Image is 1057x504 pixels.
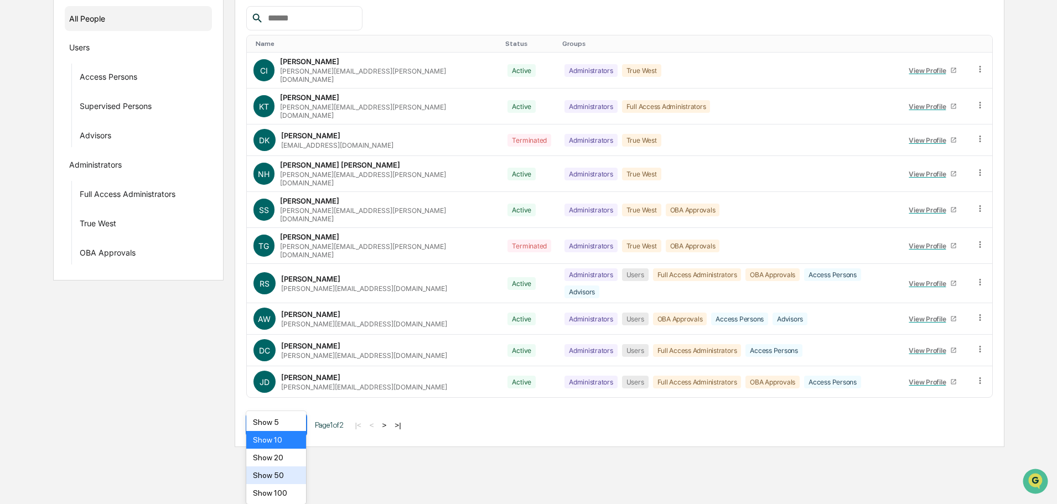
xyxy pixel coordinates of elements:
[11,155,31,175] img: 1746055101610-c473b297-6a78-478c-a979-82029cc54cd1
[246,431,307,449] div: Show 10
[315,420,344,429] span: Page 1 of 2
[246,449,307,466] div: Show 20
[773,313,807,325] div: Advisors
[507,204,536,216] div: Active
[80,219,116,232] div: True West
[507,240,551,252] div: Terminated
[281,383,447,391] div: [PERSON_NAME][EMAIL_ADDRESS][DOMAIN_NAME]
[507,376,536,388] div: Active
[507,313,536,325] div: Active
[904,310,962,328] a: View Profile
[80,211,89,220] div: 🗄️
[909,279,950,288] div: View Profile
[564,64,618,77] div: Administrators
[564,204,618,216] div: Administrators
[507,344,536,357] div: Active
[564,168,618,180] div: Administrators
[622,313,649,325] div: Users
[80,189,175,202] div: Full Access Administrators
[22,231,70,242] span: Data Lookup
[902,40,964,48] div: Toggle SortBy
[280,170,494,187] div: [PERSON_NAME][EMAIL_ADDRESS][PERSON_NAME][DOMAIN_NAME]
[904,373,962,391] a: View Profile
[904,132,962,149] a: View Profile
[653,344,742,357] div: Full Access Administrators
[38,155,182,167] div: Start new chat
[622,100,711,113] div: Full Access Administrators
[909,102,950,111] div: View Profile
[258,314,271,324] span: AW
[280,242,494,259] div: [PERSON_NAME][EMAIL_ADDRESS][PERSON_NAME][DOMAIN_NAME]
[246,413,307,431] div: Show 5
[260,279,270,288] span: RS
[11,232,20,241] div: 🔎
[745,344,802,357] div: Access Persons
[80,101,152,115] div: Supervised Persons
[507,277,536,290] div: Active
[11,211,20,220] div: 🖐️
[622,376,649,388] div: Users
[78,258,134,267] a: Powered byPylon
[11,61,33,83] img: Greenboard
[22,210,71,221] span: Preclearance
[280,160,400,169] div: [PERSON_NAME] [PERSON_NAME]
[909,242,950,250] div: View Profile
[622,168,661,180] div: True West
[904,201,962,219] a: View Profile
[80,131,111,144] div: Advisors
[69,9,208,28] div: All People
[622,344,649,357] div: Users
[909,206,950,214] div: View Profile
[666,204,720,216] div: OBA Approvals
[11,94,201,112] p: How can we help?
[280,57,339,66] div: [PERSON_NAME]
[904,342,962,359] a: View Profile
[653,313,707,325] div: OBA Approvals
[280,67,494,84] div: [PERSON_NAME][EMAIL_ADDRESS][PERSON_NAME][DOMAIN_NAME]
[564,376,618,388] div: Administrators
[259,136,270,145] span: DK
[904,275,962,292] a: View Profile
[622,240,661,252] div: True West
[281,351,447,360] div: [PERSON_NAME][EMAIL_ADDRESS][DOMAIN_NAME]
[258,241,269,251] span: TG
[564,100,618,113] div: Administrators
[904,62,962,79] a: View Profile
[110,258,134,267] span: Pylon
[280,93,339,102] div: [PERSON_NAME]
[666,240,720,252] div: OBA Approvals
[7,206,76,226] a: 🖐️Preclearance
[281,131,340,140] div: [PERSON_NAME]
[909,66,950,75] div: View Profile
[564,268,618,281] div: Administrators
[246,484,307,502] div: Show 100
[91,210,137,221] span: Attestations
[564,313,618,325] div: Administrators
[246,466,307,484] div: Show 50
[259,205,269,215] span: SS
[977,40,988,48] div: Toggle SortBy
[745,268,800,281] div: OBA Approvals
[622,268,649,281] div: Users
[29,121,183,133] input: Clear
[38,167,140,175] div: We're available if you need us!
[507,100,536,113] div: Active
[711,313,768,325] div: Access Persons
[69,43,90,56] div: Users
[507,168,536,180] div: Active
[564,240,618,252] div: Administrators
[909,170,950,178] div: View Profile
[564,285,599,298] div: Advisors
[259,102,269,111] span: KT
[256,40,497,48] div: Toggle SortBy
[69,160,122,173] div: Administrators
[507,134,551,147] div: Terminated
[804,268,861,281] div: Access Persons
[564,134,618,147] div: Administrators
[366,420,377,430] button: <
[260,377,270,387] span: JD
[904,98,962,115] a: View Profile
[804,376,861,388] div: Access Persons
